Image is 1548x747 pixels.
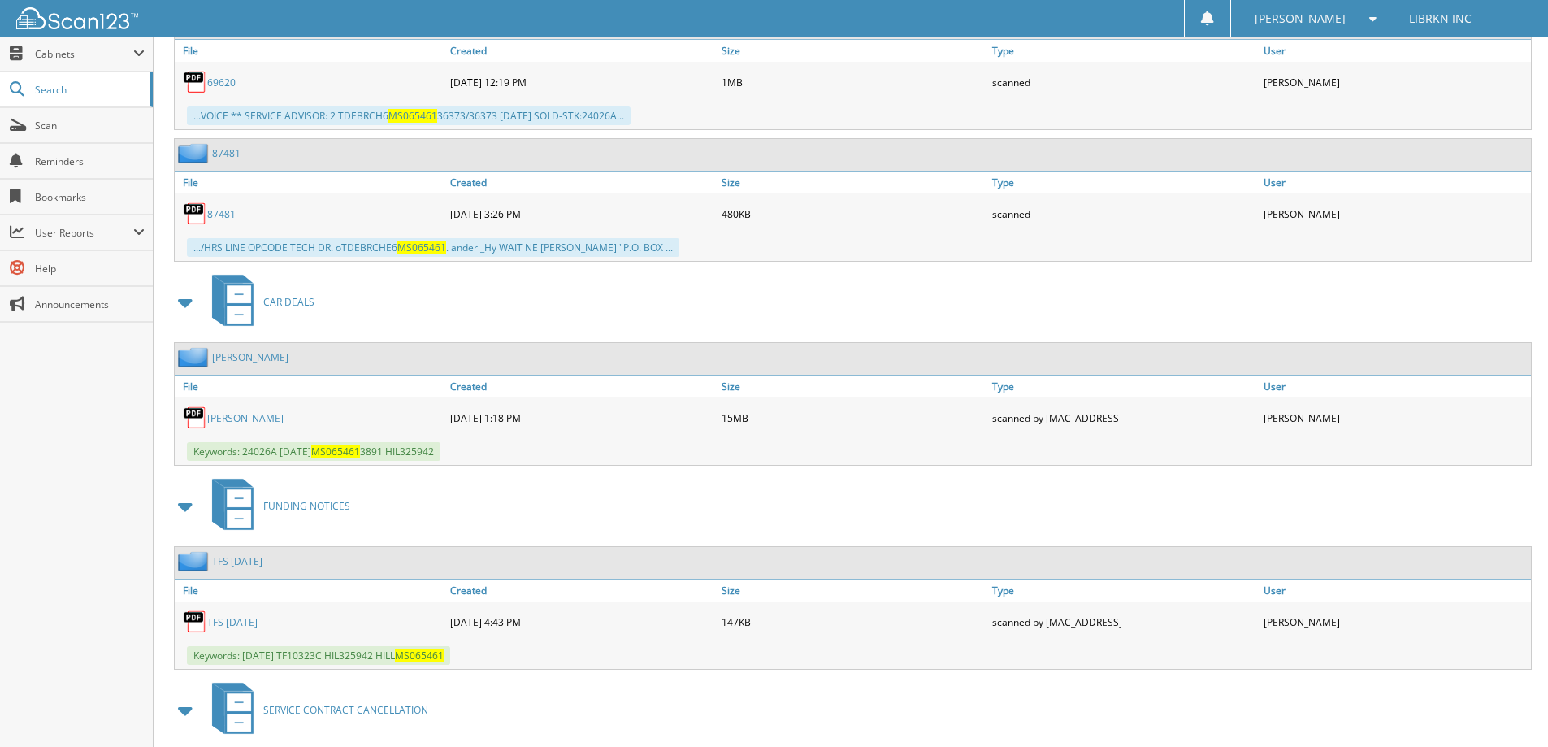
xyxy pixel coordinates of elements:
span: Cabinets [35,47,133,61]
img: scan123-logo-white.svg [16,7,138,29]
span: CAR DEALS [263,295,314,309]
span: Reminders [35,154,145,168]
div: [DATE] 4:43 PM [446,606,718,638]
a: Type [988,40,1260,62]
span: MS065461 [388,109,437,123]
a: Size [718,580,989,602]
a: Type [988,580,1260,602]
img: folder2.png [178,143,212,163]
div: [PERSON_NAME] [1260,66,1531,98]
a: 69620 [207,76,236,89]
div: 480KB [718,198,989,230]
a: User [1260,40,1531,62]
img: folder2.png [178,551,212,571]
a: TFS [DATE] [212,554,262,568]
span: Keywords: 24026A [DATE] 3891 HIL325942 [187,442,440,461]
a: File [175,40,446,62]
a: FUNDING NOTICES [202,474,350,538]
div: [DATE] 1:18 PM [446,402,718,434]
div: [DATE] 12:19 PM [446,66,718,98]
div: [PERSON_NAME] [1260,606,1531,638]
span: FUNDING NOTICES [263,499,350,513]
div: ...VOICE ** SERVICE ADVISOR: 2 TDEBRCH6 36373/36373 [DATE] SOLD-STK:24026A... [187,106,631,125]
iframe: Chat Widget [1467,669,1548,747]
div: scanned by [MAC_ADDRESS] [988,402,1260,434]
span: Keywords: [DATE] TF10323C HIL325942 HILL [187,646,450,665]
a: Size [718,172,989,193]
img: PDF.png [183,70,207,94]
a: [PERSON_NAME] [212,350,288,364]
span: MS065461 [395,649,444,662]
div: scanned [988,66,1260,98]
div: .../HRS LINE OPCODE TECH DR. oTDEBRCHE6 . ander _Hy WAIT NE [PERSON_NAME] "P.O. BOX ... [187,238,679,257]
span: Bookmarks [35,190,145,204]
div: 147KB [718,606,989,638]
span: [PERSON_NAME] [1255,14,1346,24]
a: File [175,580,446,602]
div: [PERSON_NAME] [1260,402,1531,434]
a: Created [446,376,718,397]
img: folder2.png [178,347,212,367]
a: 87481 [212,146,241,160]
span: LIBRKN INC [1409,14,1472,24]
a: Type [988,376,1260,397]
span: Search [35,83,142,97]
a: CAR DEALS [202,270,314,334]
a: Type [988,172,1260,193]
img: PDF.png [183,202,207,226]
a: [PERSON_NAME] [207,411,284,425]
img: PDF.png [183,406,207,430]
a: Created [446,580,718,602]
a: File [175,172,446,193]
span: SERVICE CONTRACT CANCELLATION [263,703,428,717]
a: Size [718,40,989,62]
div: 1MB [718,66,989,98]
span: Scan [35,119,145,132]
span: Help [35,262,145,276]
a: User [1260,580,1531,602]
a: SERVICE CONTRACT CANCELLATION [202,678,428,742]
div: scanned [988,198,1260,230]
a: 87481 [207,207,236,221]
div: scanned by [MAC_ADDRESS] [988,606,1260,638]
span: Announcements [35,297,145,311]
div: 15MB [718,402,989,434]
a: Size [718,376,989,397]
a: User [1260,376,1531,397]
span: MS065461 [397,241,446,254]
span: User Reports [35,226,133,240]
span: MS065461 [311,445,360,458]
div: [PERSON_NAME] [1260,198,1531,230]
div: [DATE] 3:26 PM [446,198,718,230]
a: File [175,376,446,397]
a: Created [446,172,718,193]
a: User [1260,172,1531,193]
a: TFS [DATE] [207,615,258,629]
img: PDF.png [183,610,207,634]
a: Created [446,40,718,62]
